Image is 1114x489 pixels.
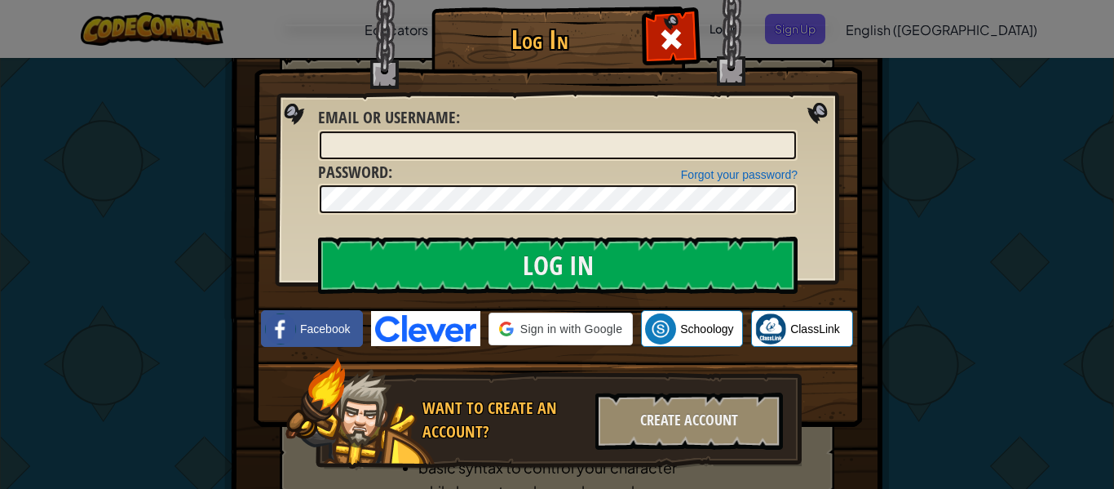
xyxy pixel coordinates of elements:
img: schoology.png [645,313,676,345]
h1: Log In [435,25,643,54]
label: : [318,106,460,130]
div: Create Account [595,393,783,450]
span: Sign in with Google [520,321,622,337]
label: : [318,161,392,184]
img: facebook_small.png [265,313,296,345]
img: classlink-logo-small.png [755,313,786,345]
span: Schoology [680,321,733,337]
img: clever-logo-blue.png [371,311,480,346]
span: Facebook [300,321,350,337]
span: ClassLink [790,321,840,337]
span: Password [318,161,388,183]
div: Want to create an account? [422,397,586,443]
a: Forgot your password? [681,168,798,181]
div: Sign in with Google [488,313,633,345]
span: Email or Username [318,106,456,128]
input: Log In [318,237,798,294]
